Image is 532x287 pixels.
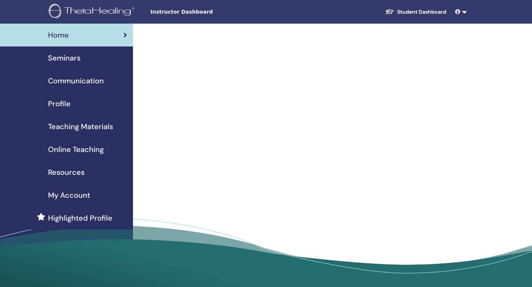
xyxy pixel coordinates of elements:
[48,167,85,178] span: Resources
[49,4,137,20] img: logo.png
[48,212,112,224] span: Highlighted Profile
[48,30,69,41] span: Home
[48,52,81,63] span: Seminars
[48,190,90,201] span: My Account
[385,8,394,15] img: graduation-cap-white.svg
[48,98,71,109] span: Profile
[48,121,113,132] span: Teaching Materials
[150,8,261,16] span: Instructor Dashboard
[48,144,104,155] span: Online Teaching
[379,5,452,19] a: Student Dashboard
[48,75,104,86] span: Communication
